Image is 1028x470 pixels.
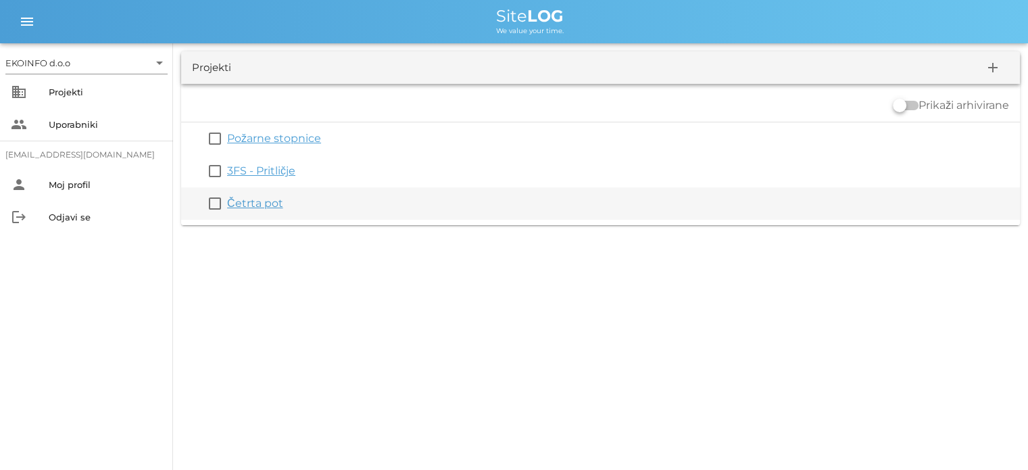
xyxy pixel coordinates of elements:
a: Požarne stopnice [227,132,321,145]
iframe: Chat Widget [960,405,1028,470]
a: Četrta pot [227,197,283,210]
button: check_box_outline_blank [207,163,223,179]
i: logout [11,209,27,225]
i: people [11,116,27,133]
i: add [985,60,1001,76]
div: EKOINFO d.o.o [5,57,70,69]
div: Odjavi se [49,212,162,222]
span: We value your time. [496,26,564,35]
div: EKOINFO d.o.o [5,52,168,74]
i: arrow_drop_down [151,55,168,71]
b: LOG [527,6,564,26]
div: Moj profil [49,179,162,190]
i: person [11,177,27,193]
a: 3FS - Pritličje [227,164,295,177]
label: Prikaži arhivirane [919,99,1009,112]
div: Projekti [192,60,231,76]
button: check_box_outline_blank [207,131,223,147]
i: business [11,84,27,100]
div: Projekti [49,87,162,97]
button: check_box_outline_blank [207,195,223,212]
span: Site [496,6,564,26]
i: menu [19,14,35,30]
div: Uporabniki [49,119,162,130]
